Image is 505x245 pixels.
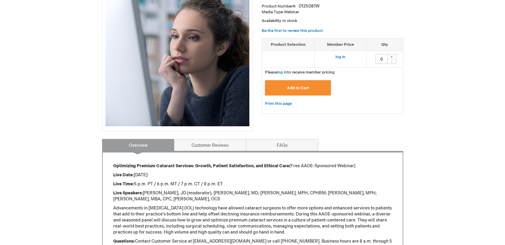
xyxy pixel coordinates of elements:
[113,190,143,196] strong: Live Speakers:
[277,70,287,75] a: log in
[262,18,403,24] p: Availability:
[262,28,323,33] a: Be the first to review this product
[113,239,135,244] strong: Questions:
[113,163,289,168] strong: Optimizing Premium Cataract Services: Growth, Patient Satisfaction, and Ethical Care
[262,38,315,51] th: Product Selection
[262,10,284,14] strong: Media Type:
[265,70,335,75] span: Please to receive member pricing
[265,100,292,108] a: Print this page
[299,3,320,9] div: 0125081W
[315,38,366,51] th: Member Price
[262,4,296,9] strong: Product Number
[262,9,403,15] p: Webinar
[387,59,396,64] div: -
[174,139,246,151] a: Customer Reviews
[113,190,392,202] p: [PERSON_NAME], JD (moderator); [PERSON_NAME], MD; [PERSON_NAME], MPH, CPHRM; [PERSON_NAME], MPH; ...
[113,172,392,178] p: [DATE]
[366,38,403,51] th: Qty
[376,54,388,64] input: Qty
[113,181,392,187] p: 5 p.m. PT / 6 p.m. MT / 7 p.m. CT / 8 p.m. ET
[113,163,392,169] p: (Free AAOE-Sponsored Webinar)
[113,181,134,187] strong: Live Time:
[265,80,331,96] button: Add to Cart
[102,139,174,151] a: Overview
[113,172,134,177] strong: Live Date:
[282,18,297,23] span: In stock
[335,55,345,59] a: log in
[387,54,396,59] div: +
[287,86,309,90] span: Add to Cart
[113,205,392,235] p: Advancements in [MEDICAL_DATA] (IOL) technology have allowed cataract surgeons to offer more opti...
[246,139,318,151] a: FAQs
